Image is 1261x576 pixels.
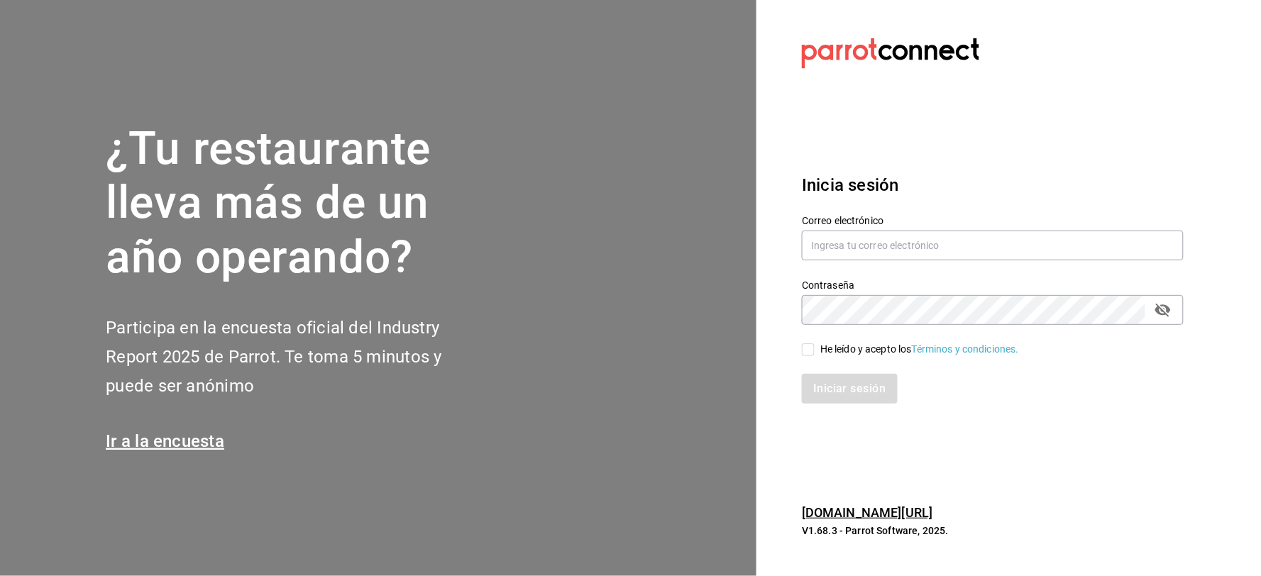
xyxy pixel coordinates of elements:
[802,280,1184,290] label: Contraseña
[802,231,1184,260] input: Ingresa tu correo electrónico
[802,216,1184,226] label: Correo electrónico
[106,122,489,285] h1: ¿Tu restaurante lleva más de un año operando?
[802,172,1184,198] h3: Inicia sesión
[106,314,489,400] h2: Participa en la encuesta oficial del Industry Report 2025 de Parrot. Te toma 5 minutos y puede se...
[106,431,224,451] a: Ir a la encuesta
[802,505,932,520] a: [DOMAIN_NAME][URL]
[820,342,1019,357] div: He leído y acepto los
[1151,298,1175,322] button: passwordField
[912,343,1019,355] a: Términos y condiciones.
[802,524,1184,538] p: V1.68.3 - Parrot Software, 2025.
